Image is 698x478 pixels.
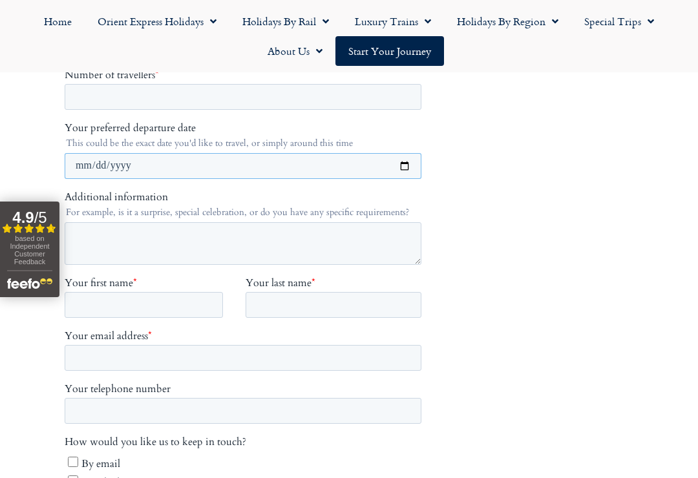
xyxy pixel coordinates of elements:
[229,6,342,36] a: Holidays by Rail
[181,289,247,303] span: Your last name
[85,6,229,36] a: Orient Express Holidays
[335,36,444,66] a: Start your Journey
[444,6,571,36] a: Holidays by Region
[31,6,85,36] a: Home
[342,6,444,36] a: Luxury Trains
[571,6,667,36] a: Special Trips
[6,6,692,66] nav: Menu
[255,36,335,66] a: About Us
